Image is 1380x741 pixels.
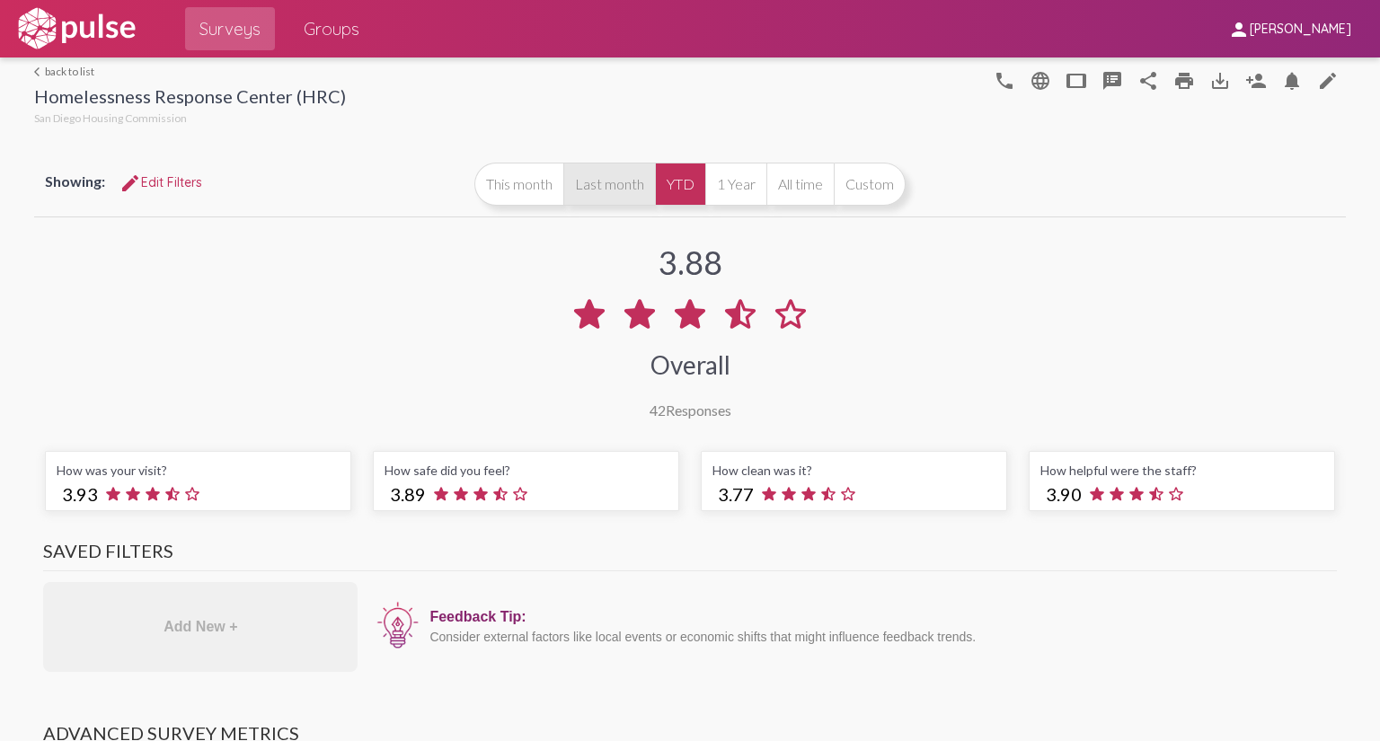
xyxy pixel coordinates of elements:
[1250,22,1351,38] span: [PERSON_NAME]
[986,62,1022,98] button: language
[1046,483,1082,505] span: 3.90
[650,349,730,380] div: Overall
[34,66,45,77] mat-icon: arrow_back_ios
[1317,70,1339,92] mat-icon: edit
[14,6,138,51] img: white-logo.svg
[1022,62,1058,98] button: language
[1030,70,1051,92] mat-icon: language
[1101,70,1123,92] mat-icon: speaker_notes
[1238,62,1274,98] button: Person
[1137,70,1159,92] mat-icon: Share
[1040,463,1323,478] div: How helpful were the staff?
[712,463,995,478] div: How clean was it?
[1209,70,1231,92] mat-icon: Download
[563,163,655,206] button: Last month
[289,7,374,50] a: Groups
[185,7,275,50] a: Surveys
[994,70,1015,92] mat-icon: language
[429,609,1327,625] div: Feedback Tip:
[1310,62,1346,98] a: edit
[655,163,705,206] button: YTD
[57,463,340,478] div: How was your visit?
[718,483,754,505] span: 3.77
[1228,19,1250,40] mat-icon: person
[34,85,346,111] div: Homelessness Response Center (HRC)
[1245,70,1267,92] mat-icon: Person
[34,111,187,125] span: San Diego Housing Commission
[62,483,98,505] span: 3.93
[429,630,1327,644] div: Consider external factors like local events or economic shifts that might influence feedback trends.
[474,163,563,206] button: This month
[43,582,358,672] div: Add New +
[376,600,420,650] img: icon12.png
[1066,70,1087,92] mat-icon: tablet
[659,243,722,282] div: 3.88
[304,13,359,45] span: Groups
[390,483,426,505] span: 3.89
[1281,70,1303,92] mat-icon: Bell
[119,174,202,190] span: Edit Filters
[34,65,346,78] a: back to list
[45,172,105,190] span: Showing:
[1058,62,1094,98] button: tablet
[105,166,217,198] button: Edit FiltersEdit Filters
[1214,12,1366,45] button: [PERSON_NAME]
[650,401,731,419] div: Responses
[766,163,834,206] button: All time
[199,13,261,45] span: Surveys
[1130,62,1166,98] button: Share
[705,163,766,206] button: 1 Year
[1166,62,1202,98] a: print
[1274,62,1310,98] button: Bell
[650,401,666,419] span: 42
[119,172,141,194] mat-icon: Edit Filters
[1094,62,1130,98] button: speaker_notes
[1173,70,1195,92] mat-icon: print
[1202,62,1238,98] button: Download
[43,540,1336,571] h3: Saved Filters
[834,163,906,206] button: Custom
[385,463,668,478] div: How safe did you feel?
